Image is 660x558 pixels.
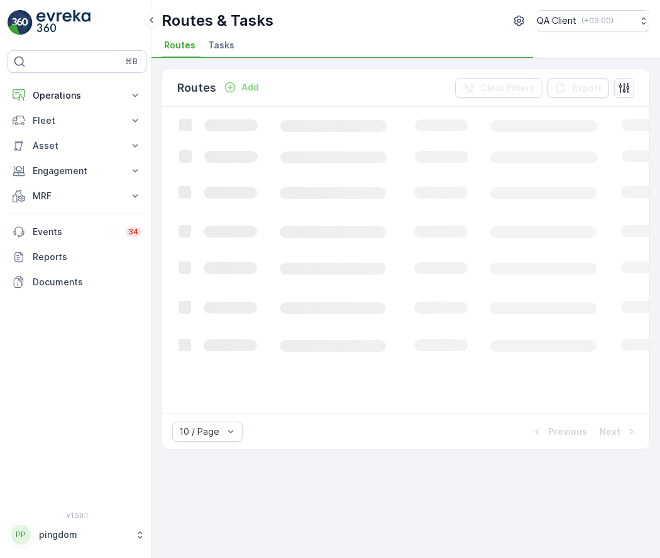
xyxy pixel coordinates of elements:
p: Fleet [33,114,121,127]
div: PP [11,525,31,545]
p: Previous [548,425,587,438]
span: Routes [164,39,195,52]
button: Export [547,78,609,98]
img: logo [8,10,33,35]
p: Engagement [33,165,121,177]
p: pingdom [39,528,129,541]
p: ⌘B [125,57,138,67]
button: Add [219,80,264,95]
p: Add [241,81,259,94]
p: 34 [128,227,139,237]
p: MRF [33,190,121,202]
button: Asset [8,133,146,158]
a: Events34 [8,219,146,244]
p: QA Client [537,14,576,27]
p: Operations [33,89,121,102]
img: logo_light-DOdMpM7g.png [36,10,91,35]
p: ( +03:00 ) [581,16,613,26]
a: Documents [8,270,146,295]
p: Clear Filters [480,82,535,94]
button: Next [598,424,639,439]
button: PPpingdom [8,522,146,548]
p: Export [573,82,602,94]
a: Reports [8,244,146,270]
p: Documents [33,276,141,288]
span: v 1.50.1 [8,511,146,519]
p: Asset [33,139,121,152]
button: Previous [529,424,588,439]
button: MRF [8,183,146,209]
span: Tasks [208,39,234,52]
p: Reports [33,251,141,263]
button: Fleet [8,108,146,133]
button: QA Client(+03:00) [537,10,650,31]
button: Operations [8,83,146,108]
p: Next [600,425,620,438]
p: Routes [177,79,216,97]
p: Events [33,226,118,238]
button: Engagement [8,158,146,183]
p: Routes & Tasks [162,11,273,31]
button: Clear Filters [455,78,542,98]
